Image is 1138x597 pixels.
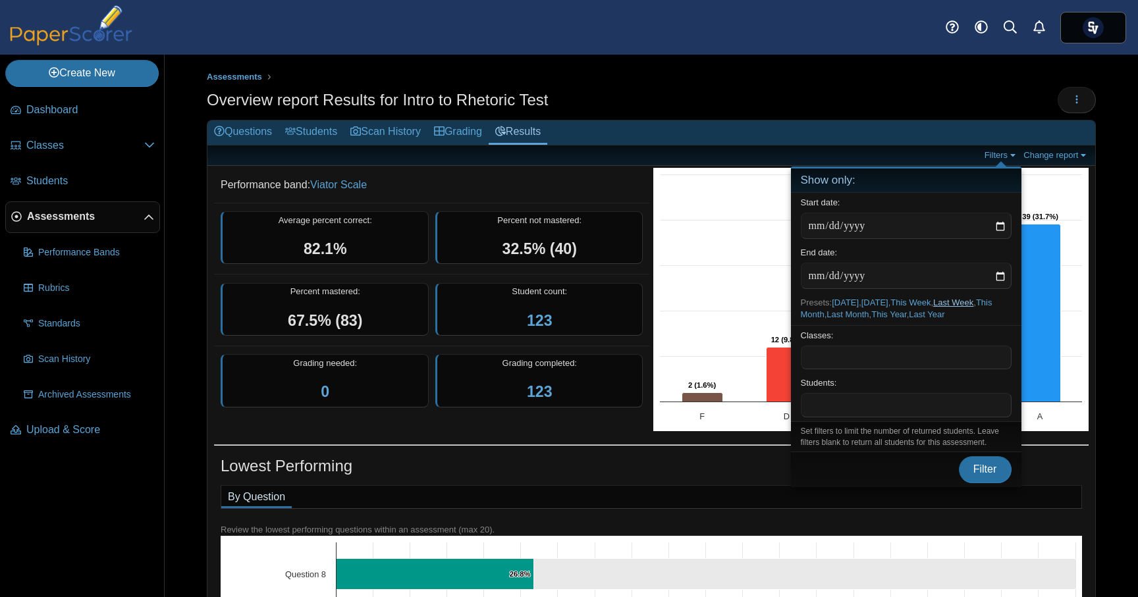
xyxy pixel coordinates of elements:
a: Create New [5,60,159,86]
a: This Week [890,298,931,307]
text: A [1037,411,1043,421]
a: Standards [18,308,160,340]
a: Scan History [344,120,427,145]
a: Last Month [826,309,869,319]
img: ps.PvyhDibHWFIxMkTk [1083,17,1104,38]
a: Students [279,120,344,145]
span: Performance Bands [38,246,155,259]
a: Last Week [933,298,973,307]
span: Standards [38,317,155,330]
label: Start date: [801,197,840,207]
div: Percent not mastered: [435,211,643,265]
tags: ​ [801,393,1012,417]
span: Assessments [27,209,144,224]
span: Rubrics [38,282,155,295]
a: Upload & Score [5,415,160,446]
a: 123 [527,383,553,400]
a: Alerts [1025,13,1054,42]
a: Scan History [18,344,160,375]
div: Set filters to limit the number of returned students. Leave filters blank to return all students ... [791,421,1021,452]
span: Archived Assessments [38,388,155,402]
a: PaperScorer [5,36,137,47]
span: Presets: , , , , , , , [801,298,992,319]
text: 2 (1.6%) [688,381,717,389]
a: This Year [871,309,907,319]
img: PaperScorer [5,5,137,45]
div: Grading needed: [221,354,429,407]
a: ps.PvyhDibHWFIxMkTk [1060,12,1126,43]
span: Chris Paolelli [1083,17,1104,38]
text: F [699,411,705,421]
span: Classes [26,138,144,153]
text: Question 8 [285,569,326,579]
dd: Performance band: [214,168,649,202]
h1: Lowest Performing [221,455,352,477]
a: 0 [321,383,329,400]
a: Performance Bands [18,237,160,269]
a: Rubrics [18,273,160,304]
span: 32.5% (40) [502,240,577,257]
span: Upload & Score [26,423,155,437]
span: Filter [973,463,997,475]
a: Last Year [909,309,944,319]
div: Grading completed: [435,354,643,407]
a: Viator Scale [310,179,367,190]
label: End date: [801,247,838,257]
label: Students: [801,378,837,388]
a: Grading [427,120,489,145]
button: Filter [959,456,1012,482]
text: D [784,411,790,421]
a: Classes [5,130,160,162]
a: Assessments [203,69,265,86]
a: 123 [527,312,553,329]
path: D, 12. Overall Assessment Performance. [767,348,807,402]
path: F, 2. Overall Assessment Performance. [682,393,723,402]
h1: Overview report Results for Intro to Rhetoric Test [207,89,548,111]
span: Assessments [207,72,262,82]
label: Classes: [801,330,834,340]
a: Students [5,166,160,197]
a: [DATE] [832,298,859,307]
h4: Show only: [791,169,1021,193]
div: Average percent correct: [221,211,429,265]
svg: Interactive chart [653,168,1089,431]
div: Student count: [435,283,643,336]
path: Question 8, 73.2. . [534,558,1076,589]
a: [DATE] [861,298,888,307]
a: Assessments [5,201,160,233]
a: Archived Assessments [18,379,160,411]
path: A, 39. Overall Assessment Performance. [1020,224,1061,402]
a: Results [489,120,547,145]
text: 12 (9.8%) [771,336,803,344]
span: 82.1% [304,240,347,257]
div: Chart. Highcharts interactive chart. [653,168,1089,431]
path: Question 8, 26.8%. % of Points Earned. [337,558,534,589]
span: Students [26,174,155,188]
div: Review the lowest performing questions within an assessment (max 20). [221,524,1082,536]
a: Filters [981,149,1021,161]
a: Dashboard [5,95,160,126]
span: 67.5% (83) [288,312,362,329]
tags: ​ [801,346,1012,369]
text: 39 (31.7%) [1022,213,1058,221]
a: By Question [221,486,292,508]
span: Dashboard [26,103,155,117]
text: 26.8% [510,570,531,578]
a: Change report [1020,149,1092,161]
span: Scan History [38,353,155,366]
a: Questions [207,120,279,145]
div: Percent mastered: [221,283,429,336]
